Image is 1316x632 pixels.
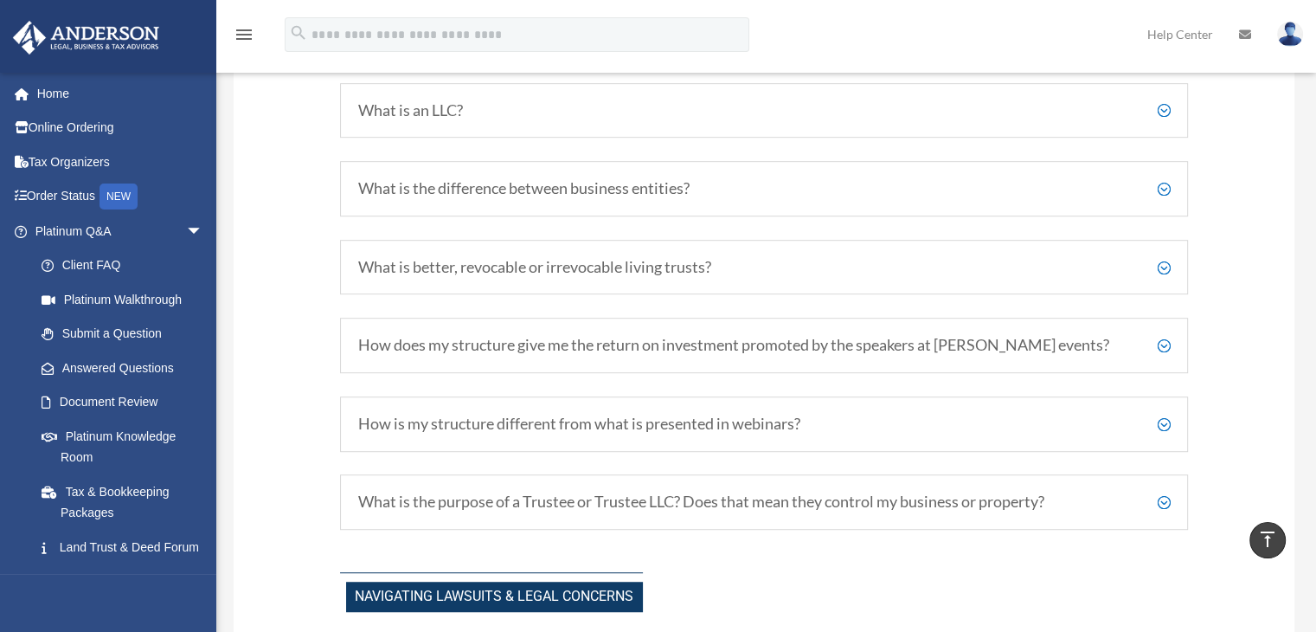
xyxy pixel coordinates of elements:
h5: What is the difference between business entities? [358,179,1171,198]
img: Anderson Advisors Platinum Portal [8,21,164,55]
a: Order StatusNEW [12,179,229,215]
h5: What is better, revocable or irrevocable living trusts? [358,258,1171,277]
a: Submit a Question [24,317,229,351]
a: menu [234,30,254,45]
a: Platinum Q&Aarrow_drop_down [12,214,229,248]
i: vertical_align_top [1257,529,1278,550]
h5: What is an LLC? [358,101,1171,120]
span: Navigating Lawsuits & Legal Concerns [346,582,643,612]
div: NEW [100,184,138,210]
a: Answered Questions [24,351,229,385]
h5: How does my structure give me the return on investment promoted by the speakers at [PERSON_NAME] ... [358,336,1171,355]
a: Home [12,76,229,111]
i: search [289,23,308,42]
a: Tax Organizers [12,145,229,179]
a: Land Trust & Deed Forum [24,530,229,564]
h5: What is the purpose of a Trustee or Trustee LLC? Does that mean they control my business or prope... [358,493,1171,512]
i: menu [234,24,254,45]
a: Online Ordering [12,111,229,145]
a: vertical_align_top [1249,522,1286,558]
h5: How is my structure different from what is presented in webinars? [358,415,1171,434]
a: Platinum Walkthrough [24,282,229,317]
a: Tax & Bookkeeping Packages [24,474,229,530]
span: arrow_drop_down [186,214,221,249]
a: Document Review [24,385,229,420]
a: Platinum Knowledge Room [24,419,229,474]
img: User Pic [1277,22,1303,47]
a: Client FAQ [24,248,221,283]
a: Portal Feedback [24,564,229,599]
